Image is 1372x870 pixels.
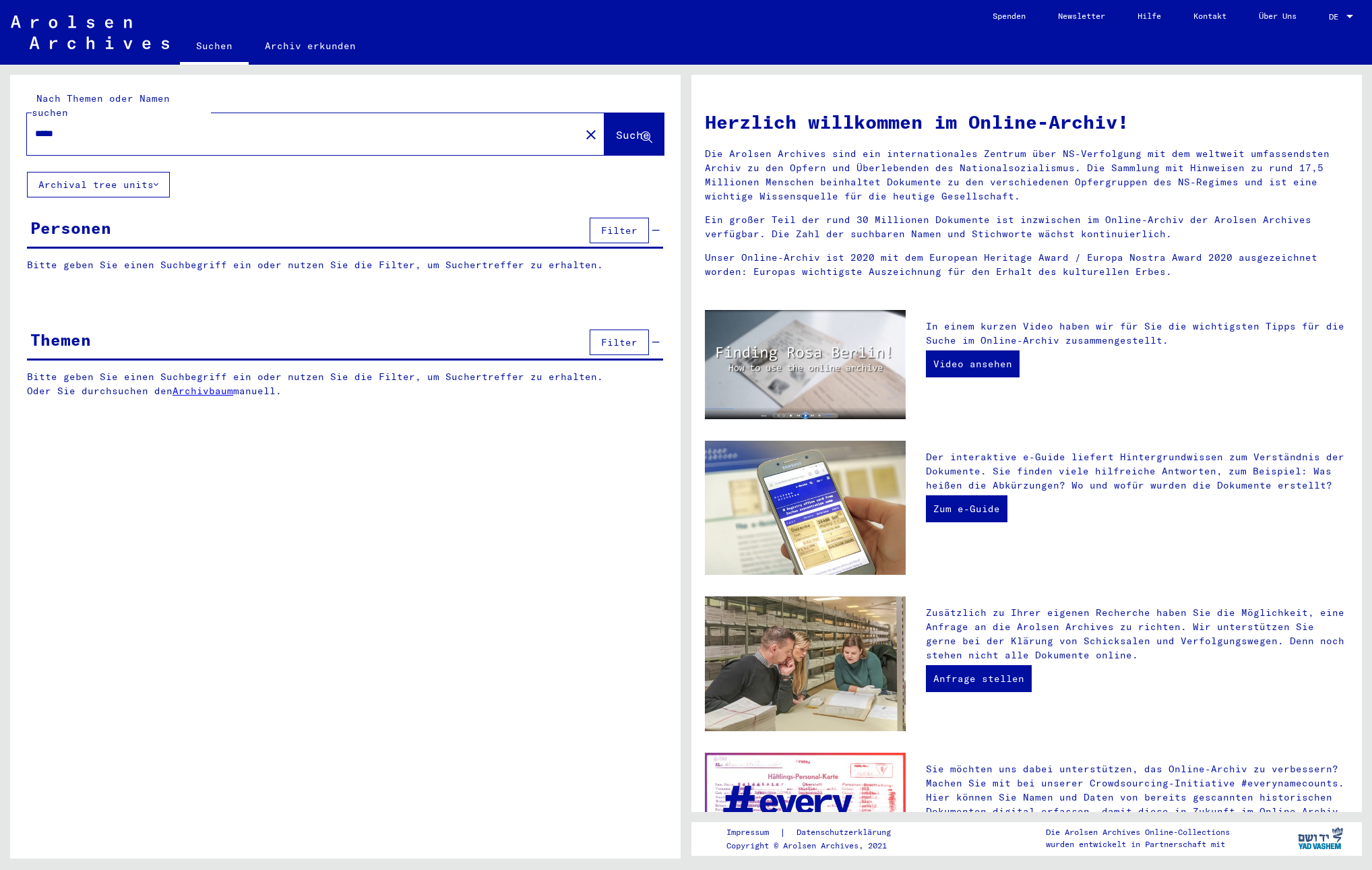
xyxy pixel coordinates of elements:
button: Suche [604,113,664,155]
span: Filter [601,224,637,237]
p: Die Arolsen Archives sind ein internationales Zentrum über NS-Verfolgung mit dem weltweit umfasse... [705,147,1348,204]
p: Die Arolsen Archives Online-Collections [1046,826,1230,838]
p: Copyright © Arolsen Archives, 2021 [726,840,907,852]
button: Filter [590,330,649,355]
h1: Herzlich willkommen im Online-Archiv! [705,108,1348,136]
mat-label: Nach Themen oder Namen suchen [32,92,170,119]
a: Archiv erkunden [249,30,372,62]
a: Impressum [726,826,780,840]
p: wurden entwickelt in Partnerschaft mit [1046,838,1230,850]
p: Bitte geben Sie einen Suchbegriff ein oder nutzen Sie die Filter, um Suchertreffer zu erhalten. O... [27,370,664,398]
p: Bitte geben Sie einen Suchbegriff ein oder nutzen Sie die Filter, um Suchertreffer zu erhalten. [27,258,663,272]
a: Zum e-Guide [926,495,1007,522]
div: Personen [30,216,111,240]
p: Unser Online-Archiv ist 2020 mit dem European Heritage Award / Europa Nostra Award 2020 ausgezeic... [705,251,1348,279]
a: Suchen [180,30,249,65]
span: Filter [601,336,637,348]
p: Sie möchten uns dabei unterstützen, das Online-Archiv zu verbessern? Machen Sie mit bei unserer C... [926,762,1348,833]
p: Ein großer Teil der rund 30 Millionen Dokumente ist inzwischen im Online-Archiv der Arolsen Archi... [705,213,1348,241]
a: Video ansehen [926,350,1020,377]
p: In einem kurzen Video haben wir für Sie die wichtigsten Tipps für die Suche im Online-Archiv zusa... [926,319,1348,348]
img: inquiries.jpg [705,596,906,731]
a: Archivbaum [173,385,233,397]
a: Datenschutzerklärung [786,826,907,840]
p: Der interaktive e-Guide liefert Hintergrundwissen zum Verständnis der Dokumente. Sie finden viele... [926,450,1348,493]
img: video.jpg [705,310,906,419]
a: Anfrage stellen [926,665,1032,692]
img: Arolsen_neg.svg [11,15,169,49]
img: yv_logo.png [1295,821,1346,855]
span: Suche [616,128,650,142]
img: eguide.jpg [705,441,906,575]
button: Clear [578,121,604,148]
div: | [726,826,907,840]
mat-icon: close [583,127,599,143]
button: Archival tree units [27,172,170,197]
p: Zusätzlich zu Ihrer eigenen Recherche haben Sie die Möglichkeit, eine Anfrage an die Arolsen Arch... [926,606,1348,662]
button: Filter [590,218,649,243]
div: Themen [30,328,91,352]
span: DE [1329,12,1344,22]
